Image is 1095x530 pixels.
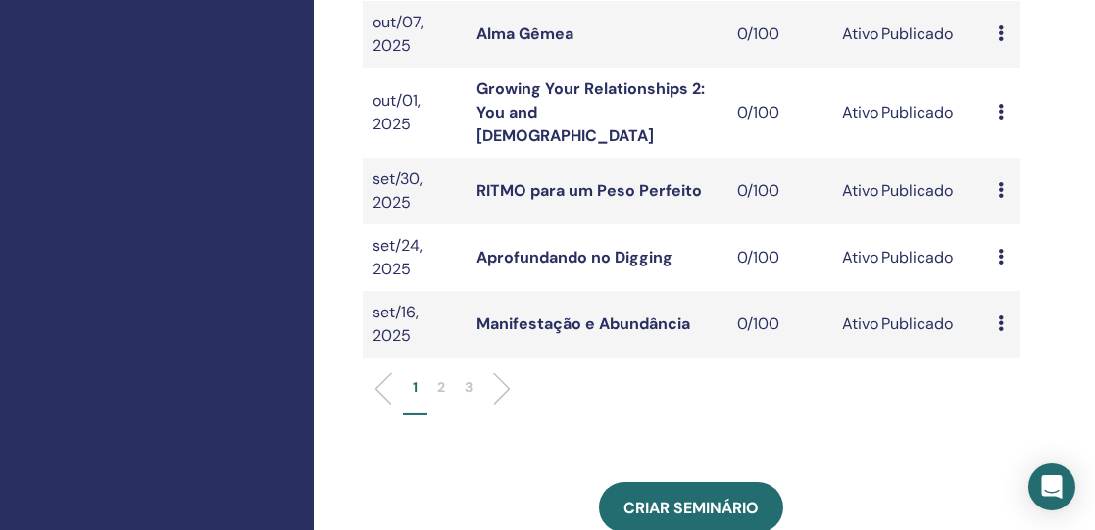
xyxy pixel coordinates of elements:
a: RITMO para um Peso Perfeito [476,180,702,201]
p: 3 [465,377,473,398]
p: 1 [413,377,418,398]
td: 0/100 [727,68,831,158]
td: out/07, 2025 [363,1,467,68]
td: set/16, 2025 [363,291,467,358]
td: Ativo Publicado [832,224,989,291]
td: 0/100 [727,158,831,224]
a: Growing Your Relationships 2: You and [DEMOGRAPHIC_DATA] [476,78,705,146]
td: 0/100 [727,224,831,291]
span: Criar seminário [623,498,759,518]
a: Alma Gêmea [476,24,573,44]
td: 0/100 [727,291,831,358]
td: Ativo Publicado [832,68,989,158]
td: set/24, 2025 [363,224,467,291]
td: set/30, 2025 [363,158,467,224]
a: Aprofundando no Digging [476,247,672,267]
div: Open Intercom Messenger [1028,463,1075,510]
td: out/01, 2025 [363,68,467,158]
td: Ativo Publicado [832,158,989,224]
td: Ativo Publicado [832,291,989,358]
a: Manifestação e Abundância [476,313,690,334]
td: Ativo Publicado [832,1,989,68]
td: 0/100 [727,1,831,68]
p: 2 [437,377,445,398]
